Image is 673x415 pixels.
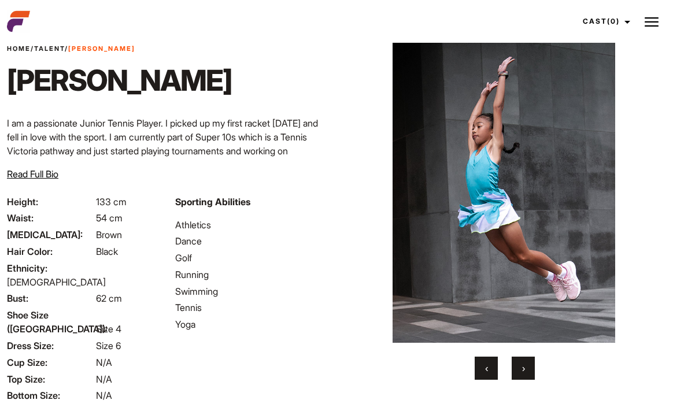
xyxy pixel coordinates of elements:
span: Brown [96,229,122,240]
h1: [PERSON_NAME] [7,63,232,98]
img: Burger icon [645,15,659,29]
span: Size 6 [96,340,121,351]
span: Black [96,246,118,257]
span: Ethnicity: [7,261,94,275]
span: Bust: [7,291,94,305]
li: Running [175,268,330,281]
a: Cast(0) [572,6,637,37]
span: N/A [96,357,112,368]
img: cropped-aefm-brand-fav-22-square.png [7,10,30,33]
span: N/A [96,390,112,401]
li: Dance [175,234,330,248]
li: Yoga [175,317,330,331]
span: Top Size: [7,372,94,386]
span: Dress Size: [7,339,94,353]
a: Talent [34,45,65,53]
span: Read Full Bio [7,168,58,180]
li: Athletics [175,218,330,232]
span: Bottom Size: [7,388,94,402]
span: Height: [7,195,94,209]
span: Hair Color: [7,244,94,258]
span: Shoe Size ([GEOGRAPHIC_DATA]): [7,308,94,336]
span: [MEDICAL_DATA]: [7,228,94,242]
span: N/A [96,373,112,385]
li: Golf [175,251,330,265]
a: Home [7,45,31,53]
span: / / [7,44,135,54]
p: I am a passionate Junior Tennis Player. I picked up my first racket [DATE] and fell in love with ... [7,116,330,227]
li: Tennis [175,301,330,314]
strong: [PERSON_NAME] [68,45,135,53]
span: Next [522,362,525,374]
span: Size 4 [96,323,121,335]
strong: Sporting Abilities [175,196,250,208]
span: 54 cm [96,212,123,224]
button: Read Full Bio [7,167,58,181]
img: Francesca [364,31,645,343]
li: Swimming [175,284,330,298]
span: Waist: [7,211,94,225]
span: Cup Size: [7,355,94,369]
span: [DEMOGRAPHIC_DATA] [7,276,106,288]
span: Previous [485,362,488,374]
span: 133 cm [96,196,127,208]
span: (0) [607,17,620,25]
span: 62 cm [96,292,122,304]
